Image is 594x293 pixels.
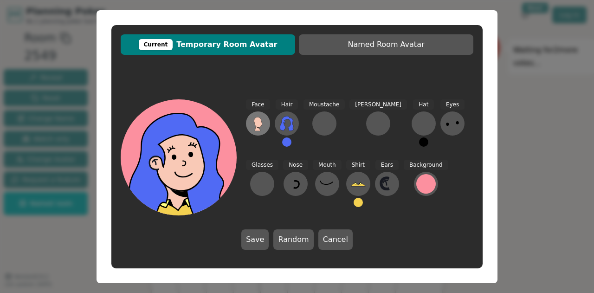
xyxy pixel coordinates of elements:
[440,99,465,110] span: Eyes
[346,160,370,170] span: Shirt
[273,229,313,250] button: Random
[413,99,434,110] span: Hat
[349,99,407,110] span: [PERSON_NAME]
[246,160,278,170] span: Glasses
[404,160,448,170] span: Background
[303,99,345,110] span: Moustache
[121,34,295,55] button: CurrentTemporary Room Avatar
[303,39,469,50] span: Named Room Avatar
[246,99,270,110] span: Face
[125,39,291,50] span: Temporary Room Avatar
[241,229,269,250] button: Save
[276,99,298,110] span: Hair
[313,160,342,170] span: Mouth
[318,229,353,250] button: Cancel
[375,160,399,170] span: Ears
[139,39,173,50] div: Current
[283,160,308,170] span: Nose
[299,34,473,55] button: Named Room Avatar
